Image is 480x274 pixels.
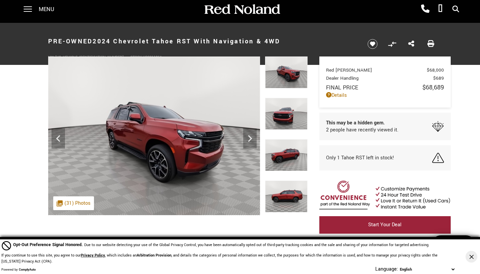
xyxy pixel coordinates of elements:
a: Privacy Policy [81,253,105,258]
div: Previous [52,128,65,149]
img: Used 2024 Red Chevrolet RST image 2 [265,56,308,88]
div: Language: [375,267,398,272]
button: Save vehicle [365,39,380,49]
img: Used 2024 Red Chevrolet RST image 5 [265,181,308,212]
a: Start Your Deal [319,216,451,234]
span: UC201186A [143,55,162,60]
h1: 2024 Chevrolet Tahoe RST With Navigation & 4WD [48,28,356,55]
span: Final Price [326,84,422,91]
a: Dealer Handling $689 [326,75,444,81]
span: Opt-Out Preference Signal Honored . [13,242,84,248]
a: Print this Pre-Owned 2024 Chevrolet Tahoe RST With Navigation & 4WD [427,40,434,48]
span: $689 [433,75,444,81]
img: Used 2024 Red Chevrolet RST image 2 [48,56,260,215]
span: 2 people have recently viewed it. [326,126,398,133]
div: Due to our website detecting your use of the Global Privacy Control, you have been automatically ... [13,241,429,248]
div: Next [243,128,257,149]
a: Final Price $68,689 [326,83,444,92]
span: Only 1 Tahoe RST left in stock! [326,154,394,161]
a: Live Chat [432,235,475,254]
a: Red [PERSON_NAME] $68,000 [326,67,444,73]
span: Dealer Handling [326,75,433,81]
button: Compare Vehicle [387,39,397,49]
strong: Pre-Owned [48,37,93,46]
span: $68,689 [422,83,444,92]
span: $68,000 [427,67,444,73]
div: (31) Photos [53,196,94,210]
span: This may be a hidden gem. [326,119,398,126]
img: Used 2024 Red Chevrolet RST image 3 [265,98,308,130]
button: Close Button [466,251,477,263]
img: Red Noland Auto Group [203,4,281,15]
div: Powered by [1,268,36,272]
span: Start Your Deal [368,221,402,228]
span: Stock: [130,55,143,60]
a: Details [326,92,444,99]
img: Used 2024 Red Chevrolet RST image 4 [265,139,308,171]
span: [US_VEHICLE_IDENTIFICATION_NUMBER] [55,55,124,60]
span: VIN: [48,55,55,60]
strong: Arbitration Provision [137,253,171,258]
a: Share this Pre-Owned 2024 Chevrolet Tahoe RST With Navigation & 4WD [408,40,414,48]
select: Language Select [398,266,456,273]
p: If you continue to use this site, you agree to our , which includes an , and details the categori... [1,253,438,264]
span: Red [PERSON_NAME] [326,67,427,73]
a: ComplyAuto [19,268,36,272]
